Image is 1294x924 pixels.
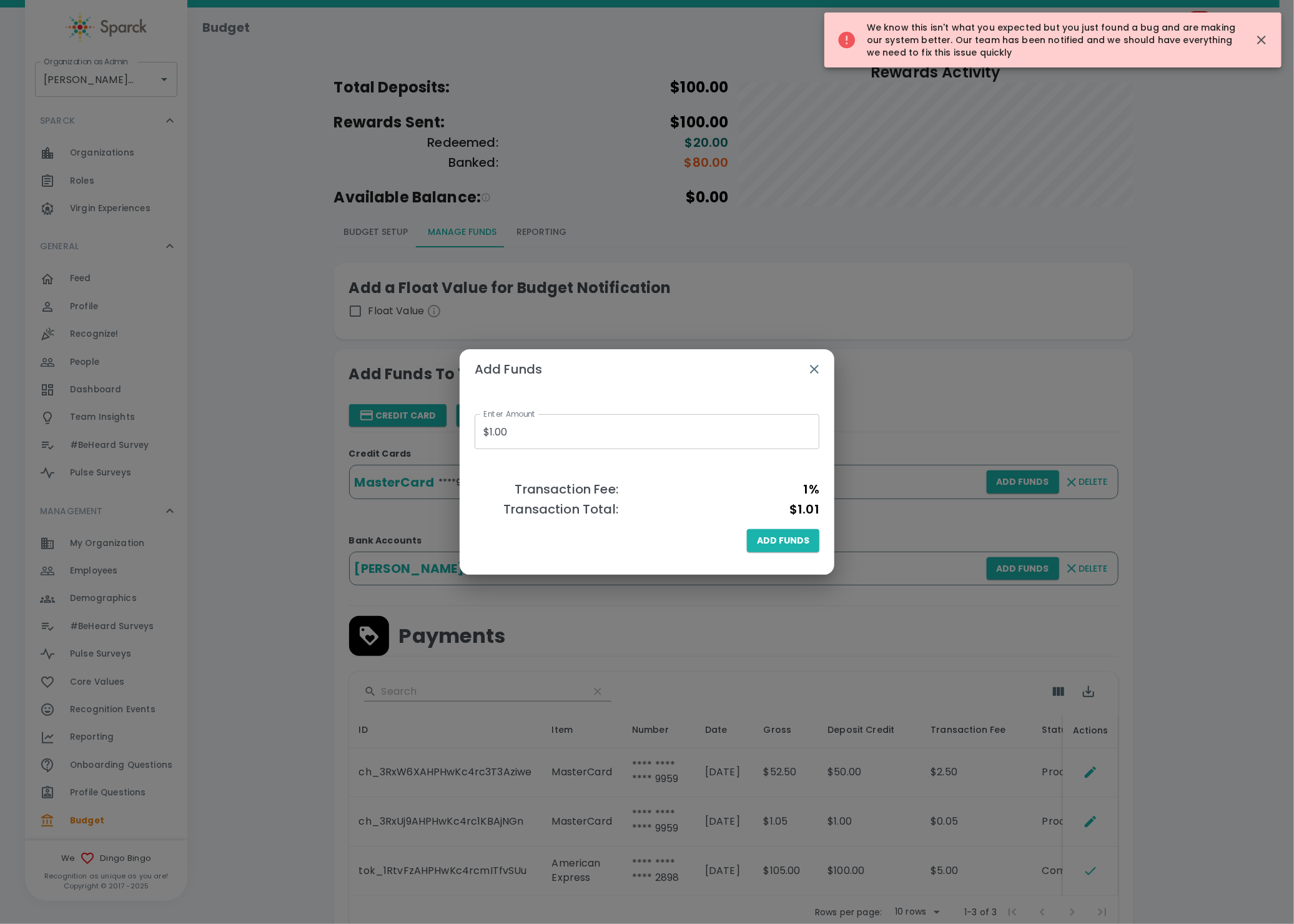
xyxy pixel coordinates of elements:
label: Enter Amount [483,409,536,419]
h6: Transaction Fee: [475,479,618,499]
h6: 1% [618,479,819,499]
span: Add Funds [757,533,809,549]
h6: Transaction Total: [475,499,618,519]
div: We know this isn't what you expected but you just found a bug and are making our system better. O... [837,16,1237,64]
button: Add Funds [747,529,819,552]
h2: Add Funds [460,349,834,389]
h6: $1.01 [618,499,819,519]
